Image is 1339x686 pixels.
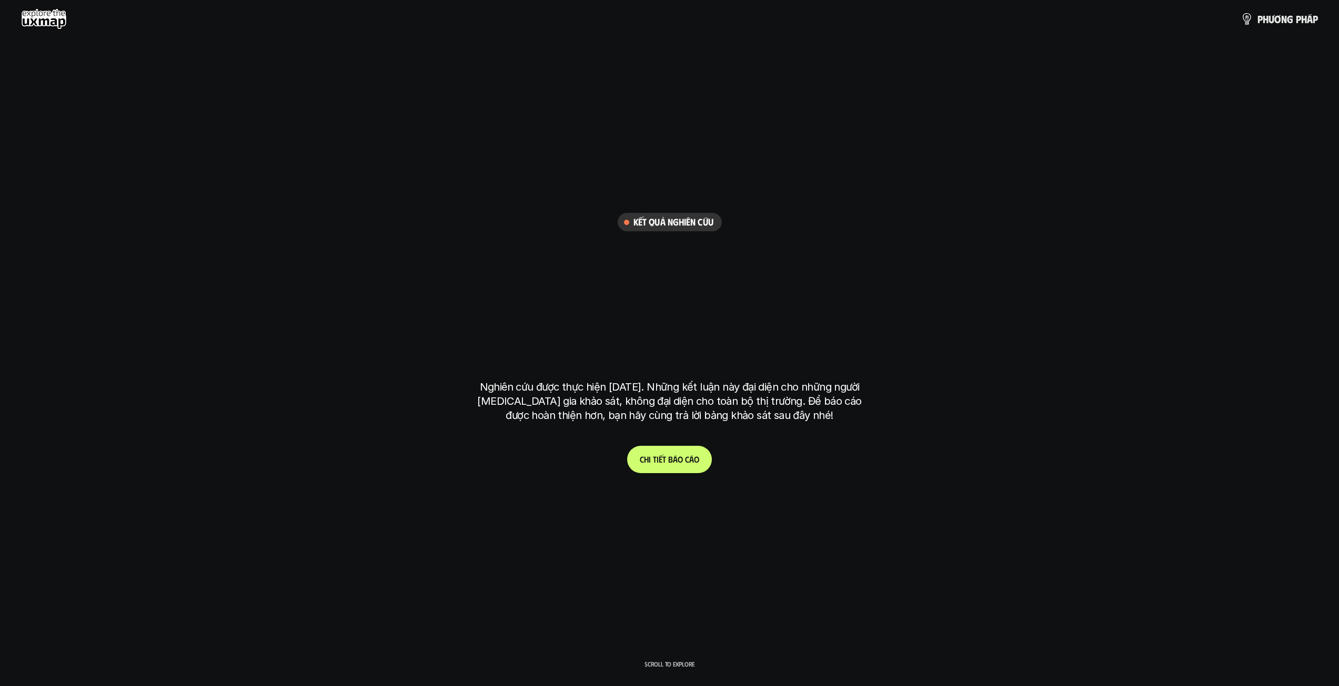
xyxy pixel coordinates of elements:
[1301,13,1307,25] span: h
[653,454,657,464] span: t
[649,454,651,464] span: i
[678,454,683,464] span: o
[482,325,857,370] h1: tại [GEOGRAPHIC_DATA]
[640,454,644,464] span: C
[1263,13,1268,25] span: h
[644,454,649,464] span: h
[633,216,713,228] h6: Kết quả nghiên cứu
[1274,13,1281,25] span: ơ
[1257,13,1263,25] span: p
[1307,13,1313,25] span: á
[685,454,689,464] span: c
[1313,13,1318,25] span: p
[627,446,712,473] a: Chitiếtbáocáo
[659,454,662,464] span: ế
[472,380,867,423] p: Nghiên cứu được thực hiện [DATE]. Những kết luận này đại diện cho những người [MEDICAL_DATA] gia ...
[662,454,666,464] span: t
[689,454,694,464] span: á
[673,454,678,464] span: á
[694,454,699,464] span: o
[1241,8,1318,29] a: phươngpháp
[657,454,659,464] span: i
[1296,13,1301,25] span: p
[1287,13,1293,25] span: g
[1268,13,1274,25] span: ư
[668,454,673,464] span: b
[645,660,694,668] p: Scroll to explore
[478,242,862,286] h1: phạm vi công việc của
[1281,13,1287,25] span: n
